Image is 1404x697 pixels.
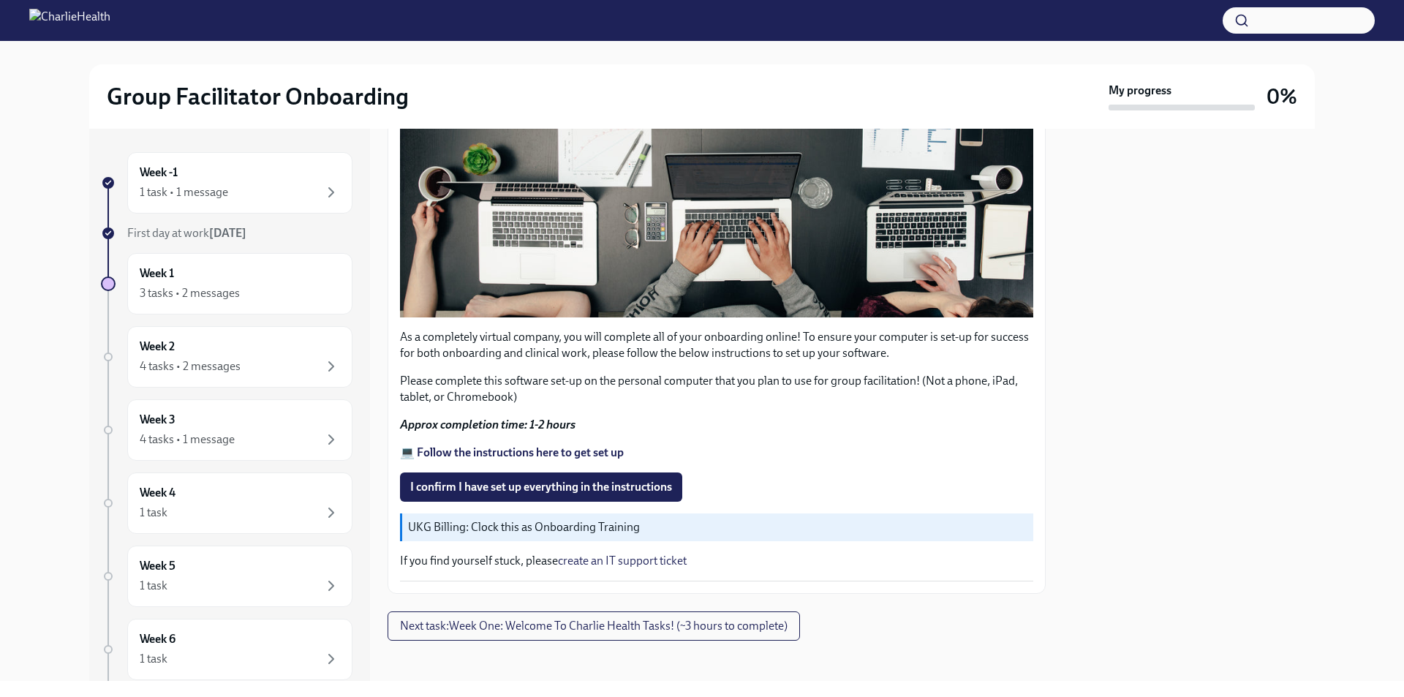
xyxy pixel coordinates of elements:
[29,9,110,32] img: CharlieHealth
[400,329,1033,361] p: As a completely virtual company, you will complete all of your onboarding online! To ensure your ...
[1267,83,1297,110] h3: 0%
[140,651,167,667] div: 1 task
[101,225,352,241] a: First day at work[DATE]
[558,554,687,568] a: create an IT support ticket
[400,445,624,459] a: 💻 Follow the instructions here to get set up
[140,631,175,647] h6: Week 6
[209,226,246,240] strong: [DATE]
[140,285,240,301] div: 3 tasks • 2 messages
[101,152,352,214] a: Week -11 task • 1 message
[101,619,352,680] a: Week 61 task
[107,82,409,111] h2: Group Facilitator Onboarding
[140,505,167,521] div: 1 task
[388,611,800,641] button: Next task:Week One: Welcome To Charlie Health Tasks! (~3 hours to complete)
[140,578,167,594] div: 1 task
[101,326,352,388] a: Week 24 tasks • 2 messages
[400,418,575,432] strong: Approx completion time: 1-2 hours
[1109,83,1171,99] strong: My progress
[410,480,672,494] span: I confirm I have set up everything in the instructions
[127,226,246,240] span: First day at work
[140,265,174,282] h6: Week 1
[101,546,352,607] a: Week 51 task
[101,472,352,534] a: Week 41 task
[400,373,1033,405] p: Please complete this software set-up on the personal computer that you plan to use for group faci...
[400,553,1033,569] p: If you find yourself stuck, please
[101,253,352,314] a: Week 13 tasks • 2 messages
[408,519,1027,535] p: UKG Billing: Clock this as Onboarding Training
[140,412,175,428] h6: Week 3
[140,165,178,181] h6: Week -1
[400,472,682,502] button: I confirm I have set up everything in the instructions
[140,339,175,355] h6: Week 2
[140,184,228,200] div: 1 task • 1 message
[140,432,235,448] div: 4 tasks • 1 message
[400,619,788,633] span: Next task : Week One: Welcome To Charlie Health Tasks! (~3 hours to complete)
[140,558,175,574] h6: Week 5
[140,485,175,501] h6: Week 4
[101,399,352,461] a: Week 34 tasks • 1 message
[140,358,241,374] div: 4 tasks • 2 messages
